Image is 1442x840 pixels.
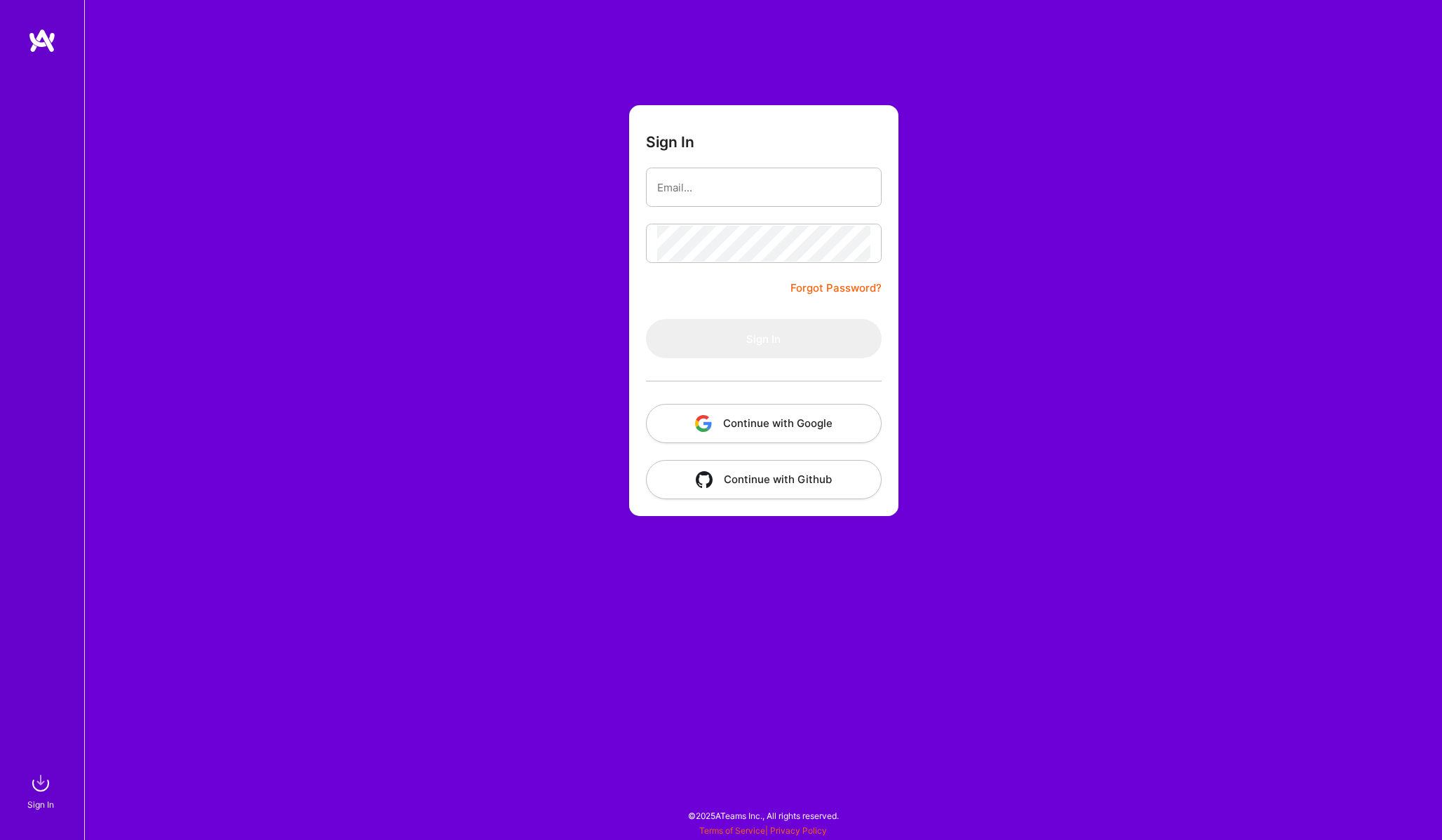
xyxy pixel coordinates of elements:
div: © 2025 ATeams Inc., All rights reserved. [84,798,1442,833]
img: sign in [27,769,55,797]
h3: Sign In [646,133,694,151]
a: Forgot Password? [790,280,882,297]
span: | [699,825,827,836]
a: Privacy Policy [770,825,827,836]
img: icon [695,415,712,432]
a: sign inSign In [29,769,55,812]
button: Continue with Github [646,460,882,499]
img: logo [28,28,56,53]
button: Sign In [646,319,882,358]
div: Sign In [27,797,54,812]
button: Continue with Google [646,404,882,443]
img: icon [696,471,713,488]
a: Terms of Service [699,825,765,836]
input: Email... [657,170,870,205]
